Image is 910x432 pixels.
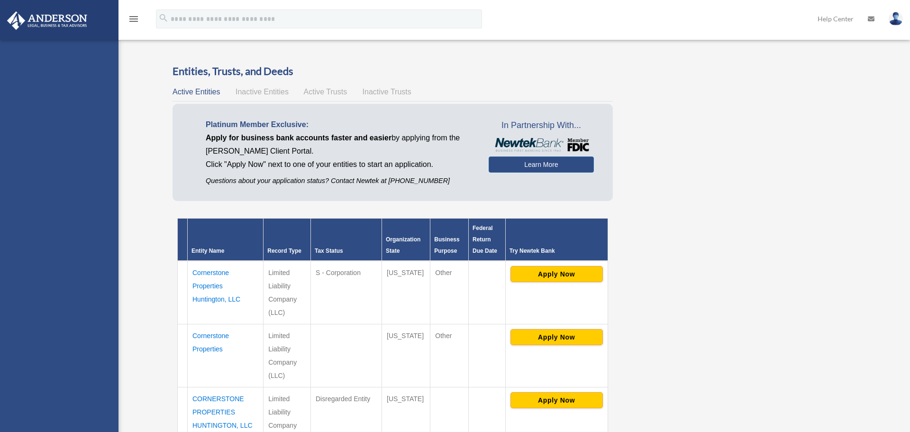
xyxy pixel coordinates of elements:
[510,266,603,282] button: Apply Now
[430,219,469,261] th: Business Purpose
[206,118,474,131] p: Platinum Member Exclusive:
[382,219,430,261] th: Organization State
[489,156,593,173] a: Learn More
[206,175,474,187] p: Questions about your application status? Contact Newtek at [PHONE_NUMBER]
[206,158,474,171] p: Click "Apply Now" next to one of your entities to start an application.
[188,324,264,387] td: Cornerstone Properties
[493,138,589,152] img: NewtekBankLogoSM.png
[363,88,411,96] span: Inactive Trusts
[264,324,311,387] td: Limited Liability Company (LLC)
[469,219,506,261] th: Federal Return Due Date
[264,219,311,261] th: Record Type
[236,88,289,96] span: Inactive Entities
[382,261,430,324] td: [US_STATE]
[430,324,469,387] td: Other
[311,261,382,324] td: S - Corporation
[173,64,613,79] h3: Entities, Trusts, and Deeds
[4,11,90,30] img: Anderson Advisors Platinum Portal
[128,13,139,25] i: menu
[128,17,139,25] a: menu
[311,219,382,261] th: Tax Status
[206,131,474,158] p: by applying from the [PERSON_NAME] Client Portal.
[206,134,391,142] span: Apply for business bank accounts faster and easier
[264,261,311,324] td: Limited Liability Company (LLC)
[510,245,604,257] div: Try Newtek Bank
[889,12,903,26] img: User Pic
[382,324,430,387] td: [US_STATE]
[304,88,347,96] span: Active Trusts
[188,261,264,324] td: Cornerstone Properties Huntington, LLC
[188,219,264,261] th: Entity Name
[510,392,603,408] button: Apply Now
[510,329,603,345] button: Apply Now
[173,88,220,96] span: Active Entities
[430,261,469,324] td: Other
[489,118,593,133] span: In Partnership With...
[158,13,169,23] i: search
